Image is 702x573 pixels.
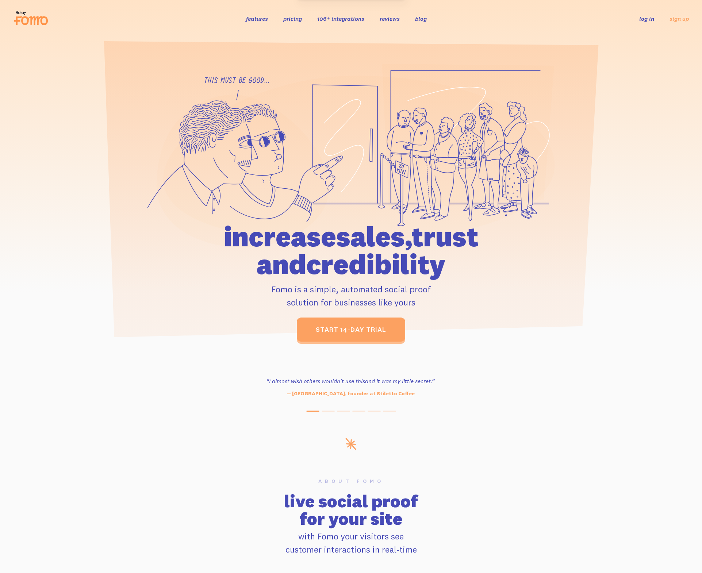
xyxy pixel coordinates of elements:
[182,282,520,309] p: Fomo is a simple, automated social proof solution for businesses like yours
[182,223,520,278] h1: increase sales, trust and credibility
[251,390,450,397] p: — [GEOGRAPHIC_DATA], founder at Stiletto Coffee
[380,15,400,22] a: reviews
[283,15,302,22] a: pricing
[251,377,450,385] h3: “I almost wish others wouldn't use this and it was my little secret.”
[415,15,427,22] a: blog
[122,530,580,556] p: with Fomo your visitors see customer interactions in real-time
[670,15,689,23] a: sign up
[122,478,580,484] h6: About Fomo
[297,318,405,342] a: start 14-day trial
[639,15,654,22] a: log in
[122,492,580,527] h2: live social proof for your site
[246,15,268,22] a: features
[317,15,364,22] a: 106+ integrations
